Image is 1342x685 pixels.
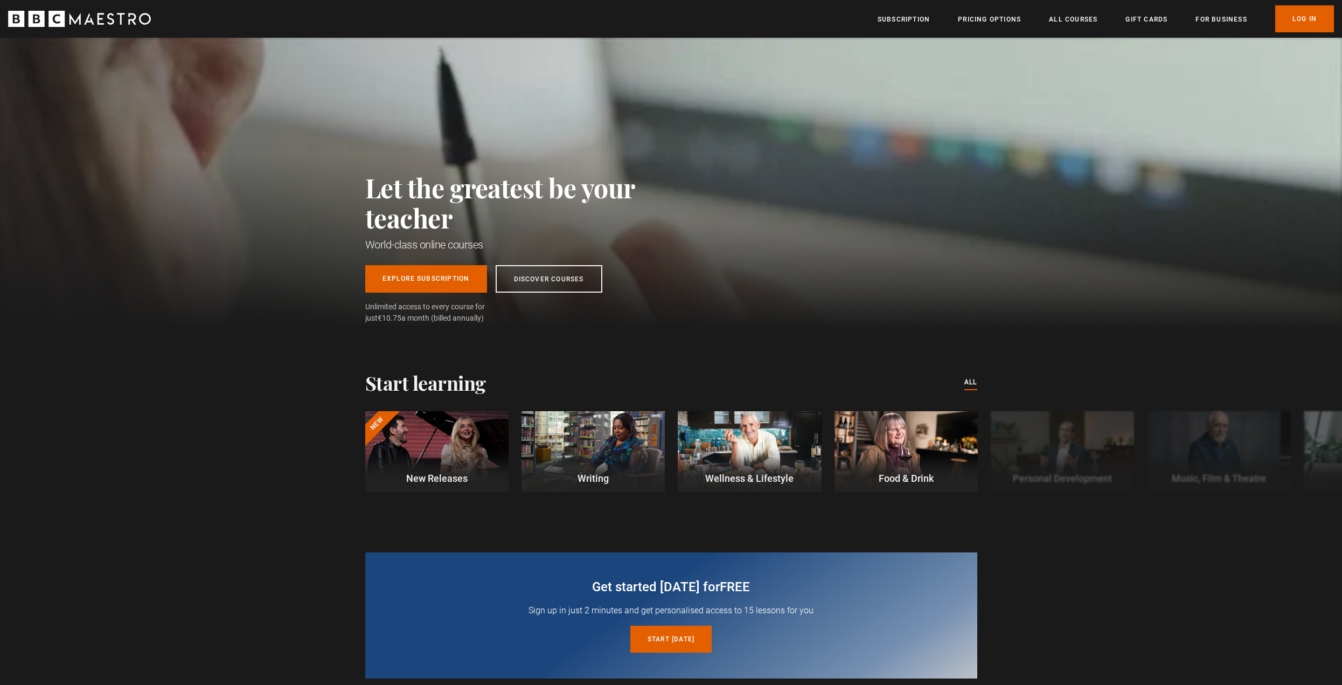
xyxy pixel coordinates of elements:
svg: BBC Maestro [8,11,151,27]
span: Unlimited access to every course for just a month (billed annually) [365,301,511,324]
a: All [964,377,977,389]
h1: World-class online courses [365,237,683,252]
h2: Let the greatest be your teacher [365,172,683,233]
a: Explore Subscription [365,265,487,293]
a: All Courses [1049,14,1097,25]
a: Gift Cards [1125,14,1167,25]
p: Writing [521,471,665,486]
a: New New Releases [365,411,509,492]
a: Food & Drink [835,411,978,492]
a: For business [1195,14,1247,25]
nav: Primary [878,5,1334,32]
a: Writing [521,411,665,492]
p: Sign up in just 2 minutes and get personalised access to 15 lessons for you [391,604,951,617]
a: Personal Development [991,411,1134,492]
a: Wellness & Lifestyle [678,411,821,492]
a: Log In [1275,5,1334,32]
p: Wellness & Lifestyle [678,471,821,486]
a: Subscription [878,14,930,25]
a: Pricing Options [958,14,1021,25]
a: Music, Film & Theatre [1147,411,1290,492]
p: New Releases [365,471,508,486]
a: Start [DATE] [630,626,712,653]
h2: Start learning [365,371,486,394]
p: Personal Development [991,471,1134,486]
span: free [720,579,750,594]
a: Discover Courses [496,265,602,293]
h2: Get started [DATE] for [391,578,951,596]
span: €10.75 [378,314,401,322]
p: Food & Drink [835,471,978,486]
p: Music, Film & Theatre [1147,471,1290,486]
